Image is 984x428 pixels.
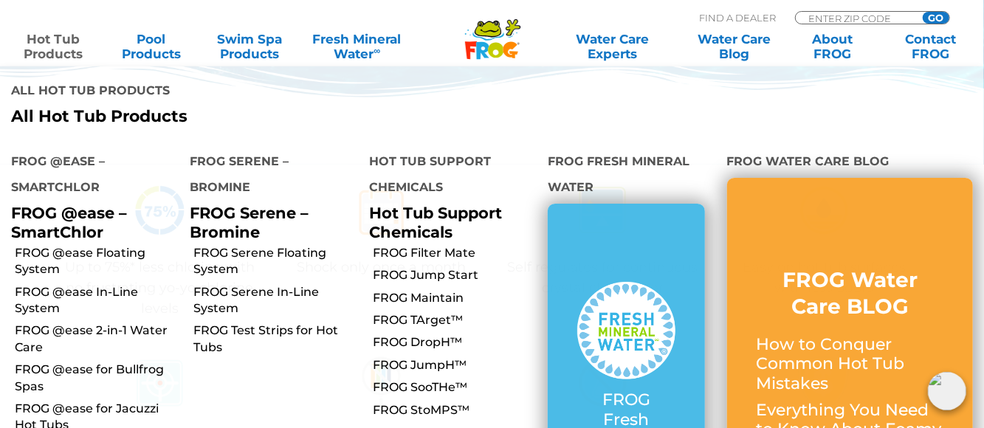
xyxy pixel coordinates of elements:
a: AboutFROG [795,32,871,61]
a: FROG Serene Floating System [193,245,357,278]
a: FROG Maintain [373,290,537,306]
a: FROG SooTHe™ [373,379,537,396]
a: Fresh MineralWater∞ [309,32,405,61]
a: FROG Serene In-Line System [193,284,357,317]
img: openIcon [928,372,966,410]
a: FROG Jump Start [373,267,537,283]
p: How to Conquer Common Hot Tub Mistakes [757,335,944,393]
p: Find A Dealer [699,11,776,24]
a: FROG JumpH™ [373,357,537,373]
a: Water CareBlog [697,32,773,61]
a: Swim SpaProducts [211,32,287,61]
a: All Hot Tub Products [11,107,481,126]
h4: FROG @ease – SmartChlor [11,148,168,204]
a: FROG StoMPS™ [373,402,537,418]
a: PoolProducts [113,32,189,61]
a: FROG Test Strips for Hot Tubs [193,322,357,356]
h4: FROG Water Care Blog [727,148,974,178]
h4: All Hot Tub Products [11,77,481,107]
a: FROG DropH™ [373,334,537,351]
a: Hot TubProducts [15,32,91,61]
a: FROG @ease for Bullfrog Spas [15,362,179,395]
a: ContactFROG [892,32,968,61]
input: GO [923,12,949,24]
a: Hot Tub Support Chemicals [369,204,502,241]
h4: FROG Fresh Mineral Water [548,148,704,204]
a: Water CareExperts [551,32,675,61]
a: FROG @ease In-Line System [15,284,179,317]
a: FROG TArget™ [373,312,537,328]
sup: ∞ [374,45,380,56]
h4: FROG Serene – Bromine [190,148,346,204]
a: FROG @ease 2-in-1 Water Care [15,322,179,356]
p: FROG Serene – Bromine [190,204,346,241]
p: FROG @ease – SmartChlor [11,204,168,241]
h4: Hot Tub Support Chemicals [369,148,526,204]
input: Zip Code Form [807,12,906,24]
a: FROG Filter Mate [373,245,537,261]
h3: FROG Water Care BLOG [757,266,944,320]
a: FROG @ease Floating System [15,245,179,278]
